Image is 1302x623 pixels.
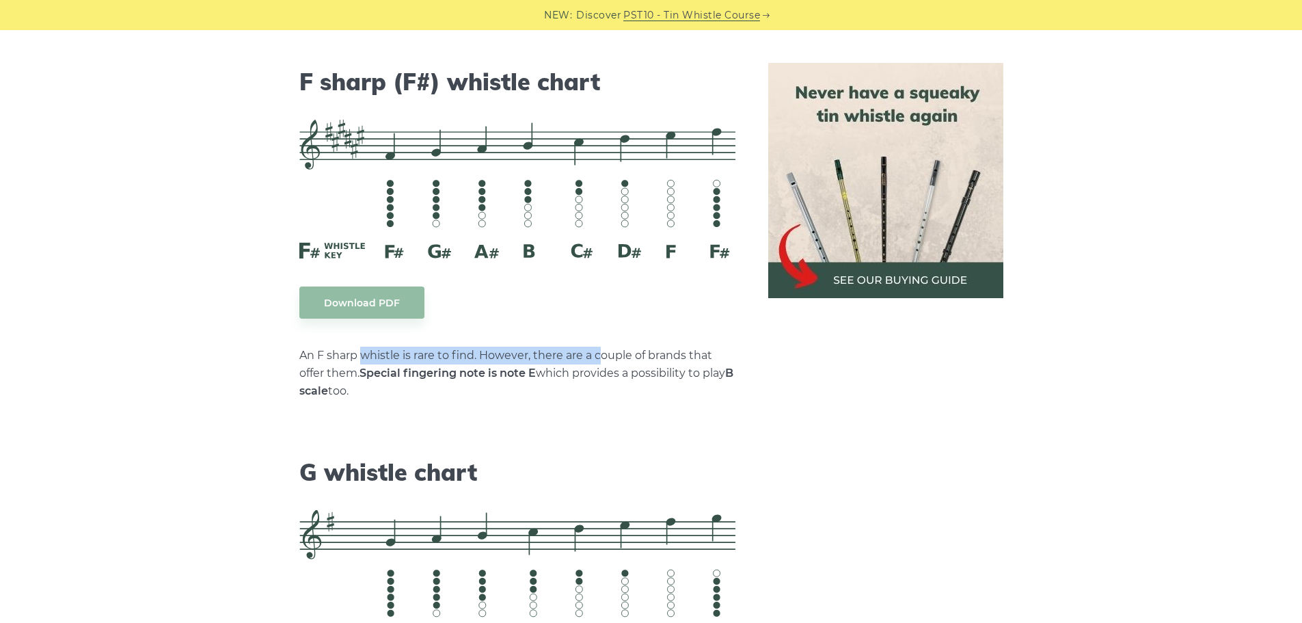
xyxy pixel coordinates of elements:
[623,8,760,23] a: PST10 - Tin Whistle Course
[768,63,1003,298] img: tin whistle buying guide
[576,8,621,23] span: Discover
[360,367,536,380] strong: Special fingering note is note E
[299,68,735,96] h2: F sharp (F#) whistle chart
[299,347,735,400] p: An F sharp whistle is rare to find. However, there are a couple of brands that offer them. which ...
[299,120,735,259] img: F sharp (F#) Whistle Fingering Chart And Notes
[544,8,572,23] span: NEW:
[299,459,735,487] h2: G whistle chart
[299,367,733,397] strong: B scale
[299,287,424,319] a: Download PDF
